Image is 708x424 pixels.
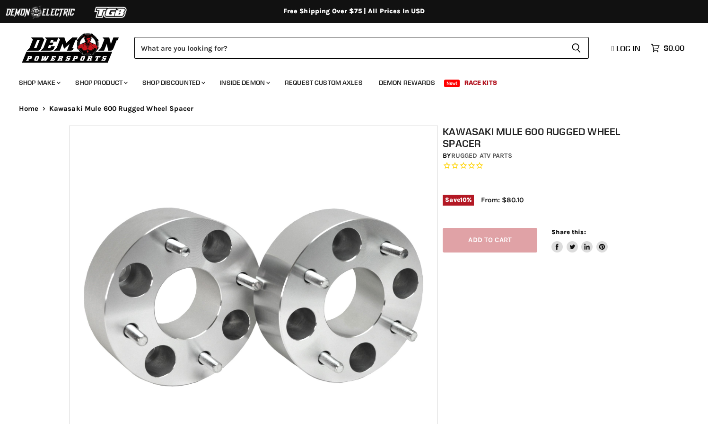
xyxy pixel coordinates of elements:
[213,73,276,92] a: Inside Demon
[444,80,460,87] span: New!
[5,3,76,21] img: Demon Electric Logo 2
[49,105,194,113] span: Kawasaki Mule 600 Rugged Wheel Spacer
[616,44,640,53] span: Log in
[19,31,122,64] img: Demon Powersports
[443,161,644,171] span: Rated 0.0 out of 5 stars 0 reviews
[12,73,66,92] a: Shop Make
[646,41,689,55] a: $0.00
[134,37,564,59] input: Search
[372,73,442,92] a: Demon Rewards
[551,228,586,235] span: Share this:
[460,196,467,203] span: 10
[68,73,133,92] a: Shop Product
[564,37,589,59] button: Search
[443,195,474,205] span: Save %
[134,37,589,59] form: Product
[12,69,682,92] ul: Main menu
[451,152,512,160] a: Rugged ATV Parts
[664,44,684,53] span: $0.00
[481,196,524,204] span: From: $80.10
[76,3,147,21] img: TGB Logo 2
[443,151,644,161] div: by
[607,44,646,53] a: Log in
[443,126,644,149] h1: Kawasaki Mule 600 Rugged Wheel Spacer
[19,105,39,113] a: Home
[278,73,370,92] a: Request Custom Axles
[551,228,608,253] aside: Share this:
[135,73,211,92] a: Shop Discounted
[457,73,504,92] a: Race Kits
